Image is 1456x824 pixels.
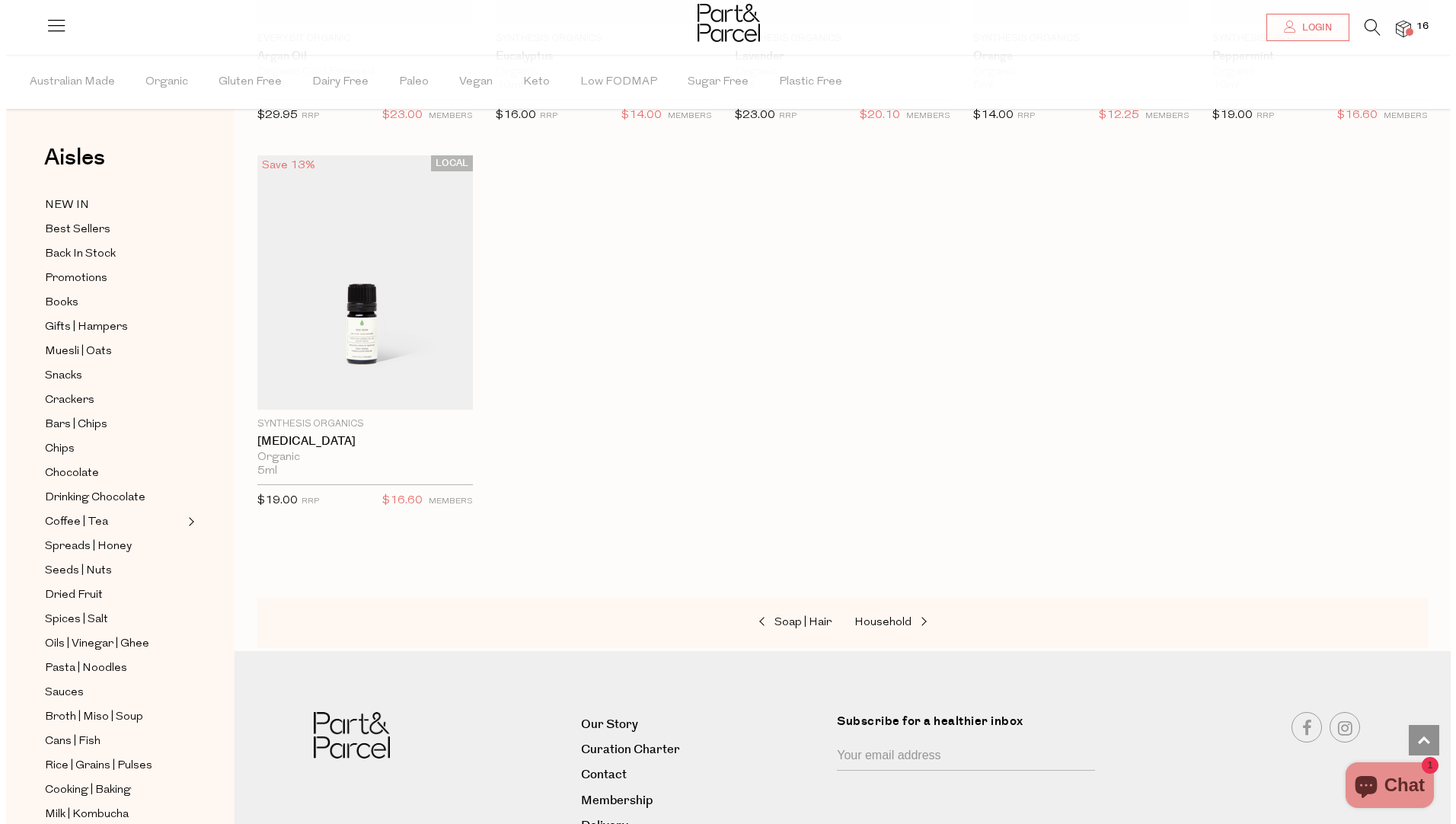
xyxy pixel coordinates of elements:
[39,488,177,507] a: Drinking Chocolate
[39,318,122,337] span: Gifts | Hampers
[1139,112,1183,120] small: MEMBERS
[39,465,93,483] span: Chocolate
[768,617,825,628] span: Soap | Hair
[39,293,177,312] a: Books
[39,659,177,678] a: Pasta | Noodles
[376,106,417,126] span: $23.00
[900,112,944,120] small: MEMBERS
[39,367,76,385] span: Snacks
[39,562,106,580] span: Seeds | Nuts
[1093,106,1133,126] span: $12.25
[575,739,819,760] a: Curation Charter
[39,660,121,678] span: Pasta | Noodles
[691,4,754,42] img: Part&Parcel
[662,112,706,120] small: MEMBERS
[251,495,292,506] span: $19.00
[38,141,99,174] span: Aisles
[38,146,99,184] a: Aisles
[848,613,1001,633] a: Household
[773,112,790,120] small: RRP
[39,586,177,605] a: Dried Fruit
[39,269,177,288] a: Promotions
[39,245,110,263] span: Back In Stock
[39,707,177,727] a: Broth | Miso | Soup
[854,106,894,126] span: $20.10
[39,805,177,824] a: Milk | Kombucha
[423,497,467,506] small: MEMBERS
[251,110,292,121] span: $29.95
[517,56,544,109] span: Keto
[139,56,182,109] span: Organic
[1407,20,1426,34] span: 16
[1292,21,1326,34] span: Login
[39,586,97,605] span: Dried Fruit
[39,684,78,702] span: Sauces
[251,155,314,176] div: Save 13%
[295,497,313,506] small: RRP
[831,742,1089,771] input: Your email address
[575,765,819,785] a: Contact
[39,294,72,312] span: Books
[39,733,94,751] span: Cans | Fish
[39,757,146,775] span: Rice | Grains | Pulses
[39,683,177,702] a: Sauces
[295,112,313,120] small: RRP
[376,491,417,511] span: $16.60
[251,465,271,478] span: 5ml
[39,538,126,556] span: Spreads | Honey
[39,708,137,727] span: Broth | Miso | Soup
[575,790,819,811] a: Membership
[39,196,177,215] a: NEW IN
[251,435,467,449] a: [MEDICAL_DATA]
[39,781,125,800] span: Cooking | Baking
[39,391,88,410] span: Crackers
[39,610,177,629] a: Spices | Salt
[39,756,177,775] a: Rice | Grains | Pulses
[1206,110,1247,121] span: $19.00
[39,806,123,824] span: Milk | Kombucha
[39,439,177,458] a: Chips
[39,537,177,556] a: Spreads | Honey
[673,613,825,633] a: Soap | Hair
[831,712,1098,742] label: Subscribe for a healthier inbox
[39,318,177,337] a: Gifts | Hampers
[534,112,551,120] small: RRP
[39,196,83,215] span: NEW IN
[1390,21,1405,37] a: 16
[574,56,651,109] span: Low FODMAP
[39,440,69,458] span: Chips
[251,155,467,410] img: Tea Tree
[773,56,836,109] span: Plastic Free
[306,56,362,109] span: Dairy Free
[39,561,177,580] a: Seeds | Nuts
[39,464,177,483] a: Chocolate
[39,635,143,653] span: Oils | Vinegar | Ghee
[1011,112,1029,120] small: RRP
[1250,112,1268,120] small: RRP
[729,110,769,121] span: $23.00
[39,342,177,361] a: Muesli | Oats
[453,56,487,109] span: Vegan
[39,611,102,629] span: Spices | Salt
[39,634,177,653] a: Oils | Vinegar | Ghee
[251,451,467,465] div: Organic
[39,391,177,410] a: Crackers
[1335,762,1432,812] inbox-online-store-chat: Shopify online store chat
[575,714,819,735] a: Our Story
[39,513,102,532] span: Coffee | Tea
[393,56,423,109] span: Paleo
[308,712,384,759] img: Part&Parcel
[682,56,742,109] span: Sugar Free
[39,343,106,361] span: Muesli | Oats
[848,617,905,628] span: Household
[1378,112,1422,120] small: MEMBERS
[178,513,189,531] button: Expand/Collapse Coffee | Tea
[39,220,177,239] a: Best Sellers
[967,110,1007,121] span: $14.00
[39,366,177,385] a: Snacks
[1331,106,1371,126] span: $16.60
[615,106,656,126] span: $14.00
[490,110,530,121] span: $16.00
[39,270,101,288] span: Promotions
[39,244,177,263] a: Back In Stock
